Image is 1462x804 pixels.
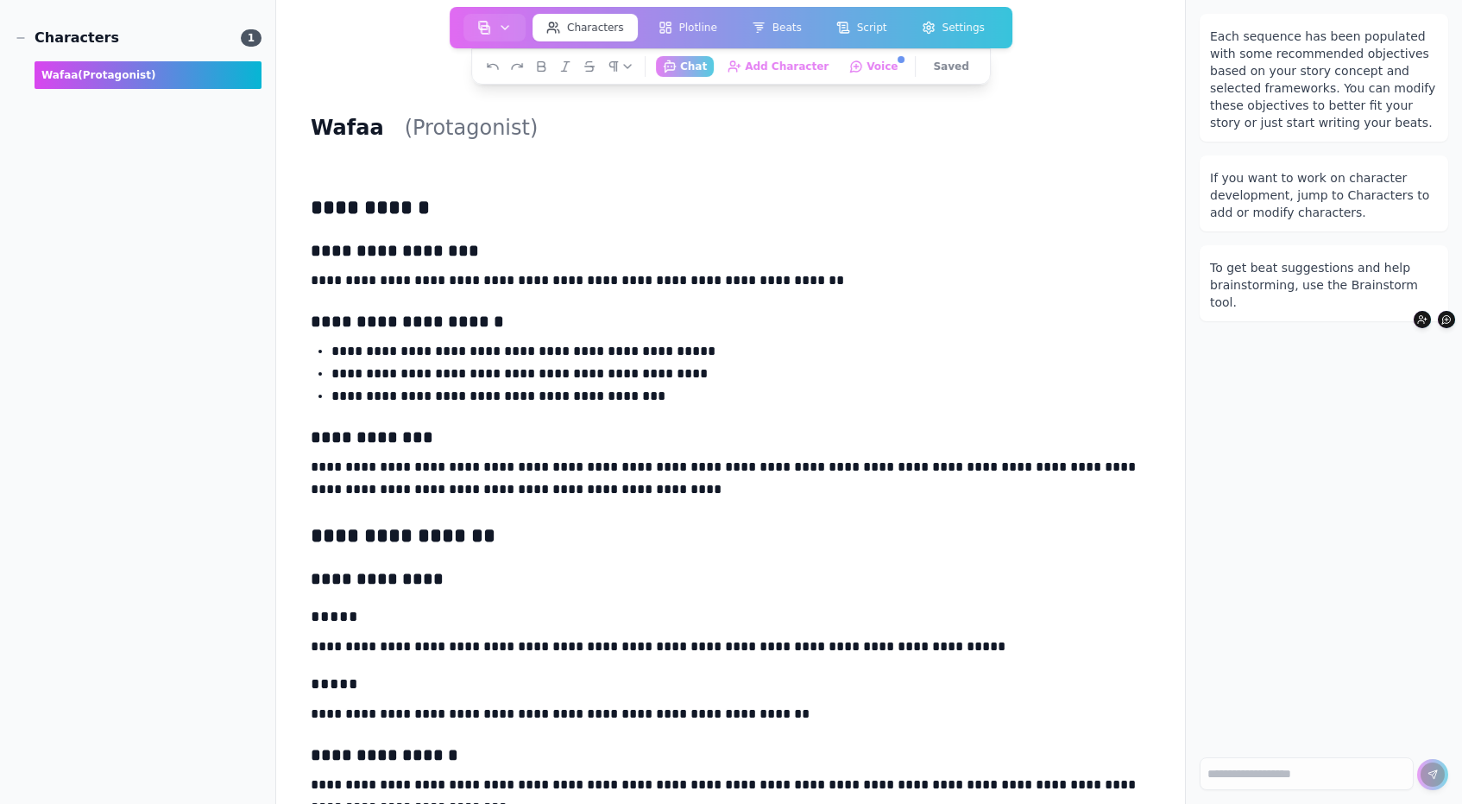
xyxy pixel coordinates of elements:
h1: Wafaa [304,111,391,144]
div: Characters [14,28,119,48]
button: Plotline [645,14,731,41]
a: Characters [529,10,641,45]
div: Wafaa [35,61,262,89]
div: If you want to work on character development, jump to Characters to add or modify characters. [1210,169,1438,221]
button: Settings [908,14,999,41]
img: storyboard [477,21,491,35]
div: Each sequence has been populated with some recommended objectives based on your story concept and... [1210,28,1438,131]
a: Plotline [641,10,734,45]
button: Saved [927,56,976,77]
button: Characters [532,14,638,41]
button: Add Character [1414,311,1431,328]
button: Script [822,14,901,41]
div: To get beat suggestions and help brainstorming, use the Brainstorm tool. [1210,259,1438,311]
button: Voice [1438,311,1455,328]
span: 1 [241,29,262,47]
button: Chat [656,56,714,77]
button: Voice [842,56,904,77]
a: Beats [734,10,819,45]
span: (protagonist) [78,69,155,81]
button: Add Character [721,56,835,77]
a: Script [819,10,904,45]
h2: (protagonist) [398,111,545,145]
a: Settings [904,10,1002,45]
button: Beats [738,14,816,41]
